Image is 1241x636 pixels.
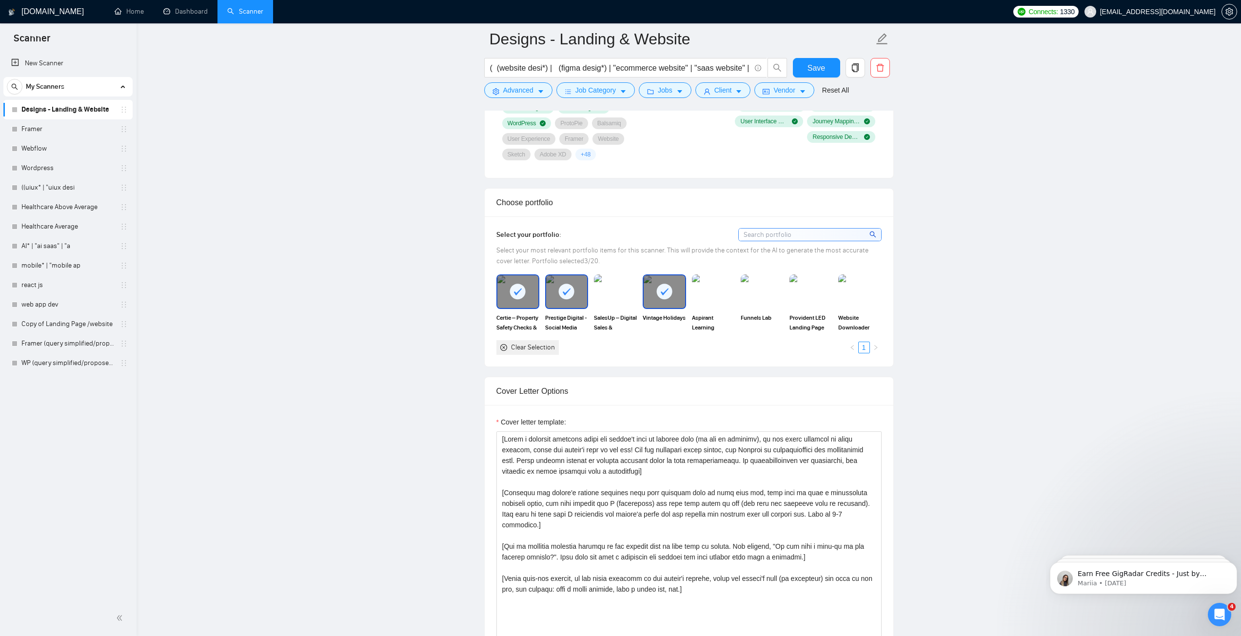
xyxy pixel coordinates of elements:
button: idcardVendorcaret-down [754,82,814,98]
button: copy [846,58,865,77]
input: Scanner name... [490,27,874,51]
span: double-left [116,613,126,623]
iframe: Intercom live chat [1208,603,1231,626]
span: Balsamiq [597,119,621,127]
a: Healthcare Above Average [21,197,114,217]
span: holder [120,164,128,172]
a: Copy of Landing Page /website [21,314,114,334]
span: WordPress [508,119,536,127]
span: caret-down [799,88,806,95]
button: settingAdvancedcaret-down [484,82,552,98]
span: user [1087,8,1094,15]
span: Connects: [1028,6,1058,17]
a: searchScanner [227,7,263,16]
img: portfolio thumbnail image [838,274,881,308]
a: AI* | "ai saas" | "a [21,236,114,256]
span: holder [120,359,128,367]
iframe: Intercom notifications message [1046,541,1241,610]
span: left [849,345,855,350]
span: search [7,83,22,90]
span: holder [120,301,128,308]
span: idcard [763,88,769,95]
a: setting [1221,8,1237,16]
li: New Scanner [3,54,133,73]
span: Vintage Holidays [643,313,686,332]
label: Cover letter template: [496,417,566,427]
img: portfolio thumbnail image [692,274,735,308]
span: Funnels Lab [741,313,784,332]
a: Framer [21,119,114,139]
a: homeHome [115,7,144,16]
button: search [7,79,22,95]
button: search [768,58,787,77]
button: Save [793,58,840,77]
a: Wordpress [21,158,114,178]
span: holder [120,125,128,133]
a: ((uiux* | "uiux desi [21,178,114,197]
span: holder [120,242,128,250]
span: bars [565,88,571,95]
a: Healthcare Average [21,217,114,236]
span: info-circle [755,65,761,71]
a: Reset All [822,85,849,96]
span: setting [492,88,499,95]
span: Client [714,85,732,96]
li: My Scanners [3,77,133,373]
span: Provident LED Landing Page [789,313,832,332]
div: Choose portfolio [496,189,882,216]
a: New Scanner [11,54,125,73]
span: holder [120,184,128,192]
span: + 48 [581,151,591,158]
span: Sketch [508,151,525,158]
span: 4 [1228,603,1236,611]
span: holder [120,203,128,211]
span: edit [876,33,888,45]
div: Cover Letter Options [496,377,882,405]
span: holder [120,281,128,289]
span: holder [120,262,128,270]
span: right [873,345,879,350]
span: caret-down [676,88,683,95]
li: 1 [858,342,870,353]
span: SalesUp – Digital Sales & Marketing Agency Platform [594,313,637,332]
span: Prestige Digital - Social Media Agency [545,313,588,332]
span: check-circle [540,120,546,126]
span: delete [871,63,889,72]
input: Search portfolio [739,229,881,241]
span: Save [808,62,825,74]
img: portfolio thumbnail image [741,274,784,308]
li: Next Page [870,342,882,353]
span: check-circle [864,134,870,140]
li: Previous Page [847,342,858,353]
span: caret-down [735,88,742,95]
a: Framer (query simplified/proposed) [21,334,114,353]
span: holder [120,223,128,231]
span: ProtoPie [560,119,582,127]
span: search [869,229,878,240]
span: check-circle [864,118,870,124]
span: search [768,63,787,72]
a: 1 [859,342,869,353]
span: Website Downloader [838,313,881,332]
span: My Scanners [26,77,64,96]
button: left [847,342,858,353]
button: barsJob Categorycaret-down [556,82,635,98]
button: userClientcaret-down [695,82,751,98]
span: setting [1222,8,1237,16]
span: caret-down [537,88,544,95]
button: folderJobscaret-down [639,82,691,98]
a: react js [21,275,114,295]
span: Vendor [773,85,795,96]
span: Jobs [658,85,672,96]
span: holder [120,340,128,347]
span: Adobe XD [540,151,566,158]
span: Scanner [6,31,58,52]
span: folder [647,88,654,95]
a: WP (query simplified/proposed) [21,353,114,373]
img: portfolio thumbnail image [789,274,832,308]
span: holder [120,106,128,114]
span: caret-down [620,88,627,95]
